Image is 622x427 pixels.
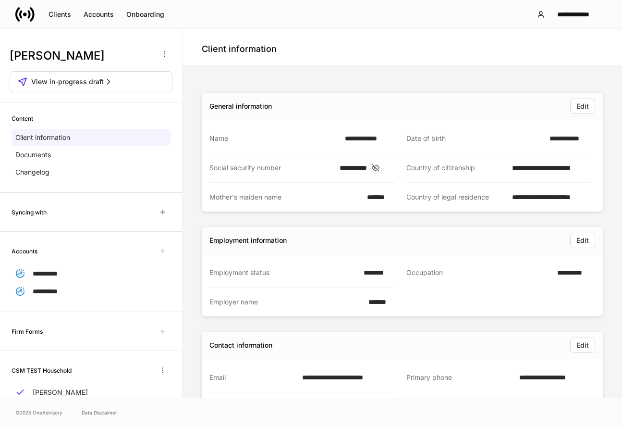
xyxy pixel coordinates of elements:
[12,384,171,401] a: [PERSON_NAME]
[33,388,88,397] p: [PERSON_NAME]
[49,10,71,19] div: Clients
[406,268,551,278] div: Occupation
[209,192,361,202] div: Mother's maiden name
[42,7,77,22] button: Clients
[406,373,513,383] div: Primary phone
[77,7,120,22] button: Accounts
[15,150,51,160] p: Documents
[12,129,171,146] a: Client information
[209,101,272,111] div: General information
[82,409,117,416] a: Data Disclaimer
[155,243,171,259] span: Unavailable with outstanding requests for information
[12,114,33,123] h6: Content
[570,99,595,114] button: Edit
[406,163,507,173] div: Country of citizenship
[31,77,104,87] span: View in-progress draft
[209,297,363,307] div: Employer name
[570,233,595,248] button: Edit
[120,7,171,22] button: Onboarding
[570,338,595,353] button: Edit
[12,247,37,256] h6: Accounts
[126,10,164,19] div: Onboarding
[12,146,171,163] a: Documents
[209,268,358,277] div: Employment status
[576,101,589,111] div: Edit
[12,163,171,181] a: Changelog
[10,48,153,63] h3: [PERSON_NAME]
[209,134,339,143] div: Name
[15,167,49,177] p: Changelog
[209,340,272,350] div: Contact information
[12,208,47,217] h6: Syncing with
[209,236,287,245] div: Employment information
[209,163,334,173] div: Social security number
[12,327,43,336] h6: Firm Forms
[12,366,72,375] h6: CSM TEST Household
[406,134,544,143] div: Date of birth
[15,409,62,416] span: © 2025 OneAdvisory
[155,324,171,339] span: Unavailable with outstanding requests for information
[576,340,589,350] div: Edit
[10,71,172,92] button: View in-progress draft
[576,236,589,245] div: Edit
[84,10,114,19] div: Accounts
[15,133,70,142] p: Client information
[406,192,507,202] div: Country of legal residence
[202,43,277,55] h4: Client information
[209,373,296,382] div: Email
